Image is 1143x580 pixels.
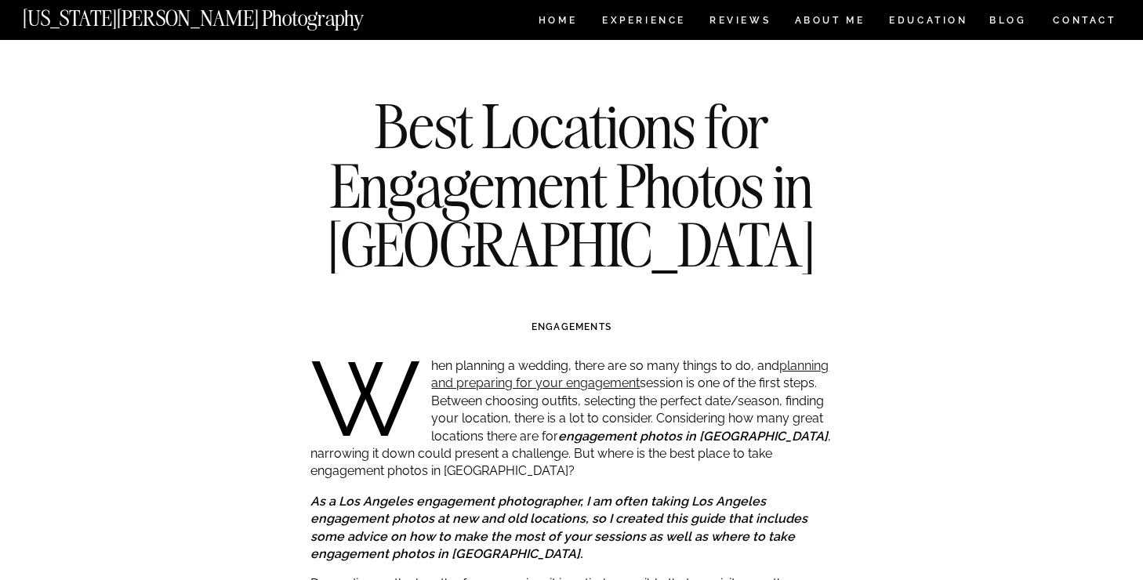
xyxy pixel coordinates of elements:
a: EDUCATION [887,16,970,29]
a: CONTACT [1052,12,1117,29]
strong: engagement photos in [GEOGRAPHIC_DATA] [558,429,828,444]
a: [US_STATE][PERSON_NAME] Photography [23,8,416,21]
em: As a Los Angeles engagement photographer, I am often taking Los Angeles engagement photos at new ... [310,494,807,561]
a: HOME [535,16,580,29]
a: BLOG [989,16,1027,29]
a: Experience [602,16,684,29]
a: REVIEWS [709,16,768,29]
h1: Best Locations for Engagement Photos in [GEOGRAPHIC_DATA] [287,96,856,274]
p: When planning a wedding, there are so many things to do, and session is one of the first steps. B... [310,357,833,480]
a: ENGAGEMENTS [532,321,611,332]
a: ABOUT ME [794,16,865,29]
